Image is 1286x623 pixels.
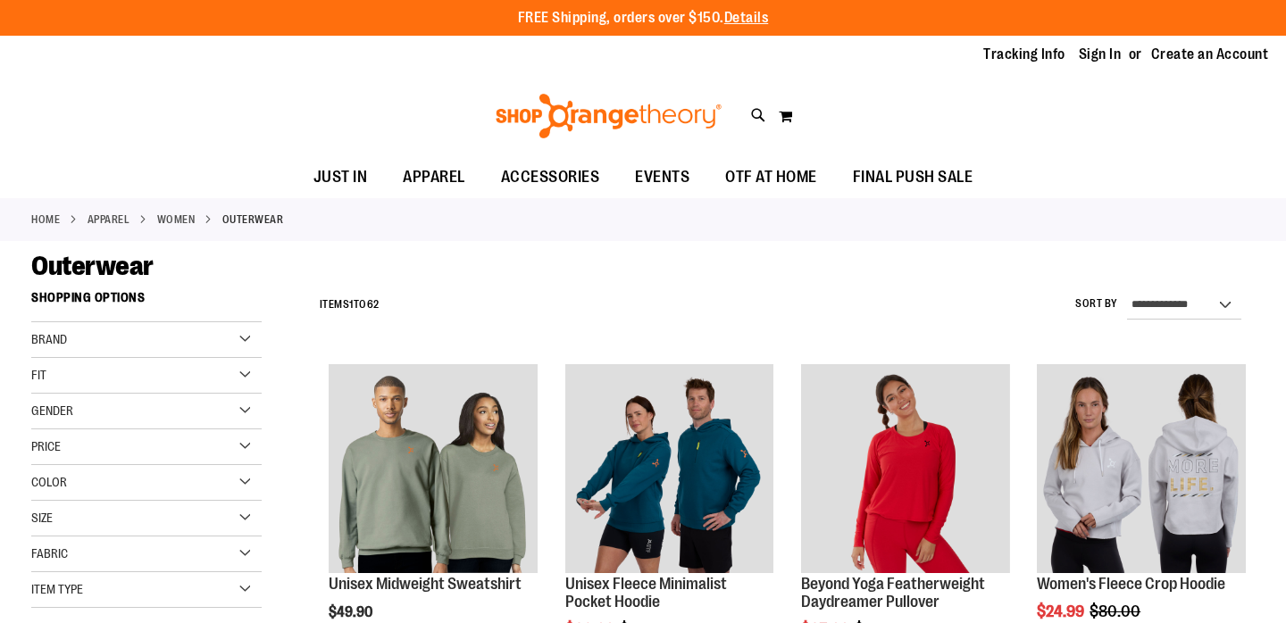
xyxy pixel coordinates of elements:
span: FINAL PUSH SALE [853,157,973,197]
img: Unisex Midweight Sweatshirt [329,364,538,573]
span: Fabric [31,546,68,561]
a: JUST IN [296,157,386,198]
span: 62 [367,298,380,311]
a: Unisex Fleece Minimalist Pocket Hoodie [565,575,727,611]
span: EVENTS [635,157,689,197]
span: $80.00 [1090,602,1143,620]
a: Sign In [1079,45,1122,64]
a: Unisex Midweight Sweatshirt [329,575,522,593]
a: Women's Fleece Crop Hoodie [1037,575,1225,593]
span: 1 [349,298,354,311]
span: $49.90 [329,604,375,620]
p: FREE Shipping, orders over $150. [518,8,769,29]
a: Tracking Info [983,45,1065,64]
strong: Shopping Options [31,282,262,322]
label: Sort By [1075,296,1118,311]
span: Gender [31,403,73,418]
a: WOMEN [157,212,196,228]
span: Price [31,439,61,453]
strong: Outerwear [222,212,284,228]
a: Beyond Yoga Featherweight Daydreamer Pullover [801,575,985,611]
span: JUST IN [313,157,368,197]
a: Product image for Womens Fleece Crop Hoodie [1037,364,1246,576]
img: Shop Orangetheory [493,94,724,138]
a: FINAL PUSH SALE [835,157,991,198]
span: Size [31,511,53,525]
img: Product image for Beyond Yoga Featherweight Daydreamer Pullover [801,364,1010,573]
a: EVENTS [617,157,707,198]
span: Fit [31,368,46,382]
a: Details [724,10,769,26]
a: APPAREL [88,212,130,228]
img: Unisex Fleece Minimalist Pocket Hoodie [565,364,774,573]
span: Item Type [31,582,83,596]
img: Product image for Womens Fleece Crop Hoodie [1037,364,1246,573]
span: Color [31,475,67,489]
a: APPAREL [385,157,483,197]
a: Unisex Fleece Minimalist Pocket Hoodie [565,364,774,576]
a: Product image for Beyond Yoga Featherweight Daydreamer Pullover [801,364,1010,576]
span: OTF AT HOME [725,157,817,197]
a: ACCESSORIES [483,157,618,198]
span: ACCESSORIES [501,157,600,197]
h2: Items to [320,291,380,319]
span: Outerwear [31,251,154,281]
a: Home [31,212,60,228]
span: $24.99 [1037,602,1087,620]
a: OTF AT HOME [707,157,835,198]
a: Unisex Midweight Sweatshirt [329,364,538,576]
a: Create an Account [1151,45,1269,64]
span: APPAREL [403,157,465,197]
span: Brand [31,332,67,346]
